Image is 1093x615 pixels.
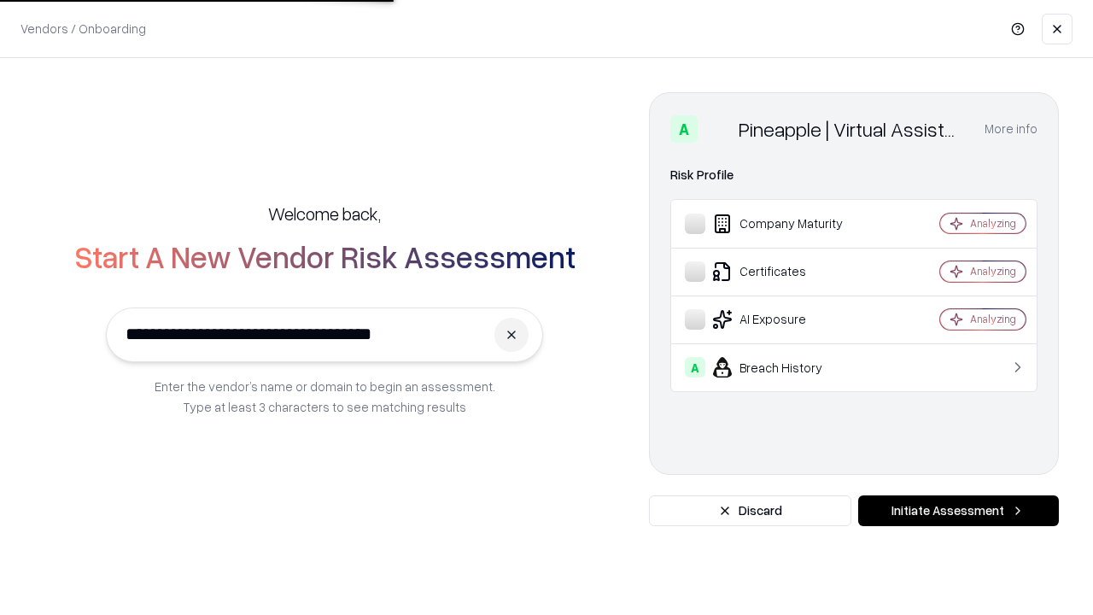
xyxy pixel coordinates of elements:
[685,261,889,282] div: Certificates
[649,495,851,526] button: Discard
[685,214,889,234] div: Company Maturity
[20,20,146,38] p: Vendors / Onboarding
[970,264,1016,278] div: Analyzing
[739,115,964,143] div: Pineapple | Virtual Assistant Agency
[685,309,889,330] div: AI Exposure
[858,495,1059,526] button: Initiate Assessment
[670,115,698,143] div: A
[970,216,1016,231] div: Analyzing
[268,202,381,225] h5: Welcome back,
[685,357,705,378] div: A
[970,312,1016,326] div: Analyzing
[685,357,889,378] div: Breach History
[155,376,495,417] p: Enter the vendor’s name or domain to begin an assessment. Type at least 3 characters to see match...
[704,115,732,143] img: Pineapple | Virtual Assistant Agency
[74,239,576,273] h2: Start A New Vendor Risk Assessment
[985,114,1037,144] button: More info
[670,165,1037,185] div: Risk Profile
